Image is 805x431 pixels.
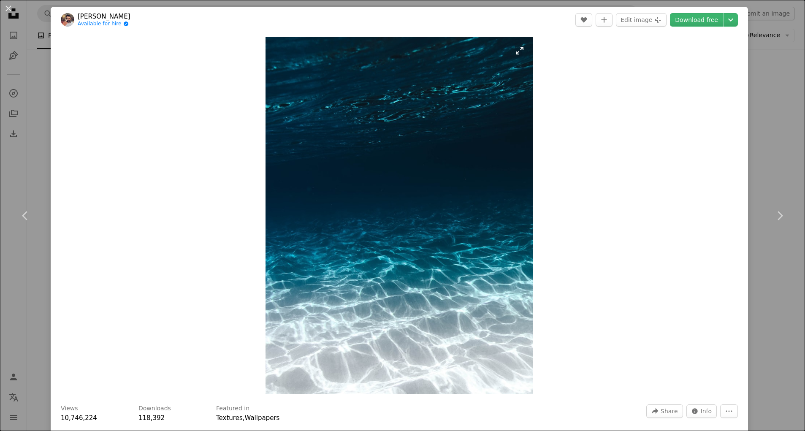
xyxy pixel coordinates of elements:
[754,175,805,256] a: Next
[61,13,74,27] img: Go to Silas Baisch's profile
[686,404,717,418] button: Stats about this image
[216,404,249,413] h3: Featured in
[720,404,738,418] button: More Actions
[646,404,683,418] button: Share this image
[266,37,534,394] img: grey sand under blue clear water
[266,37,534,394] button: Zoom in on this image
[216,414,243,422] a: Textures
[245,414,280,422] a: Wallpapers
[575,13,592,27] button: Like
[596,13,613,27] button: Add to Collection
[78,12,130,21] a: [PERSON_NAME]
[724,13,738,27] button: Choose download size
[78,21,130,27] a: Available for hire
[670,13,723,27] a: Download free
[61,404,78,413] h3: Views
[138,404,171,413] h3: Downloads
[138,414,165,422] span: 118,392
[243,414,245,422] span: ,
[616,13,667,27] button: Edit image
[661,405,678,417] span: Share
[701,405,712,417] span: Info
[61,414,97,422] span: 10,746,224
